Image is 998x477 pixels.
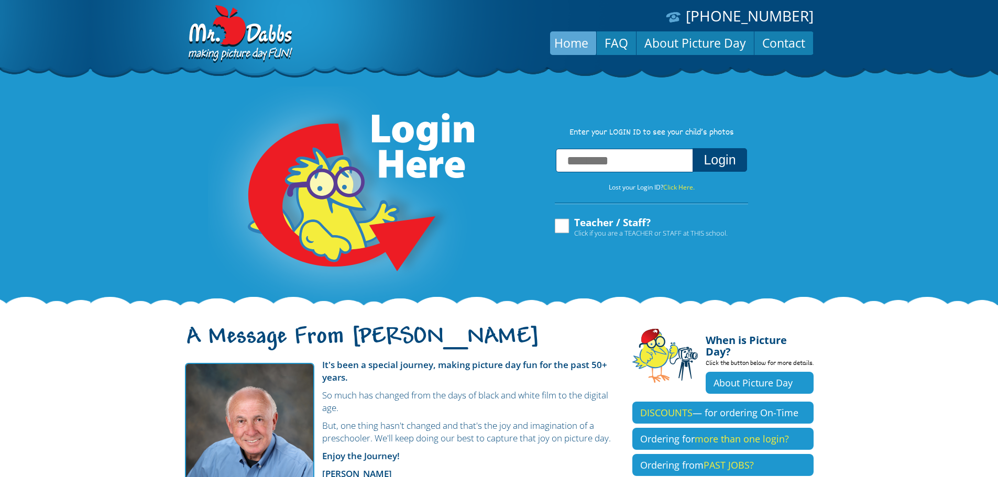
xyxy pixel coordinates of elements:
a: About Picture Day [706,372,814,394]
p: Lost your Login ID? [544,182,759,193]
span: PAST JOBS? [704,459,754,471]
a: Click Here. [663,183,695,192]
h1: A Message From [PERSON_NAME] [185,332,617,354]
a: Ordering fromPAST JOBS? [632,454,814,476]
span: more than one login? [695,432,789,445]
p: Enter your LOGIN ID to see your child’s photos [544,127,759,139]
a: Home [546,30,596,56]
strong: It's been a special journey, making picture day fun for the past 50+ years. [322,359,607,383]
h4: When is Picture Day? [706,328,814,358]
p: But, one thing hasn't changed and that's the joy and imagination of a preschooler. We'll keep doi... [185,419,617,445]
span: Click if you are a TEACHER or STAFF at THIS school. [574,228,728,238]
a: DISCOUNTS— for ordering On-Time [632,402,814,424]
span: DISCOUNTS [640,406,693,419]
button: Login [693,148,747,172]
label: Teacher / Staff? [553,217,728,237]
p: Click the button below for more details. [706,358,814,372]
a: Contact [754,30,813,56]
img: Dabbs Company [185,5,294,64]
strong: Enjoy the Journey! [322,450,400,462]
a: Ordering formore than one login? [632,428,814,450]
a: [PHONE_NUMBER] [686,6,814,26]
a: About Picture Day [637,30,754,56]
a: FAQ [597,30,636,56]
img: Login Here [208,86,476,306]
p: So much has changed from the days of black and white film to the digital age. [185,389,617,414]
